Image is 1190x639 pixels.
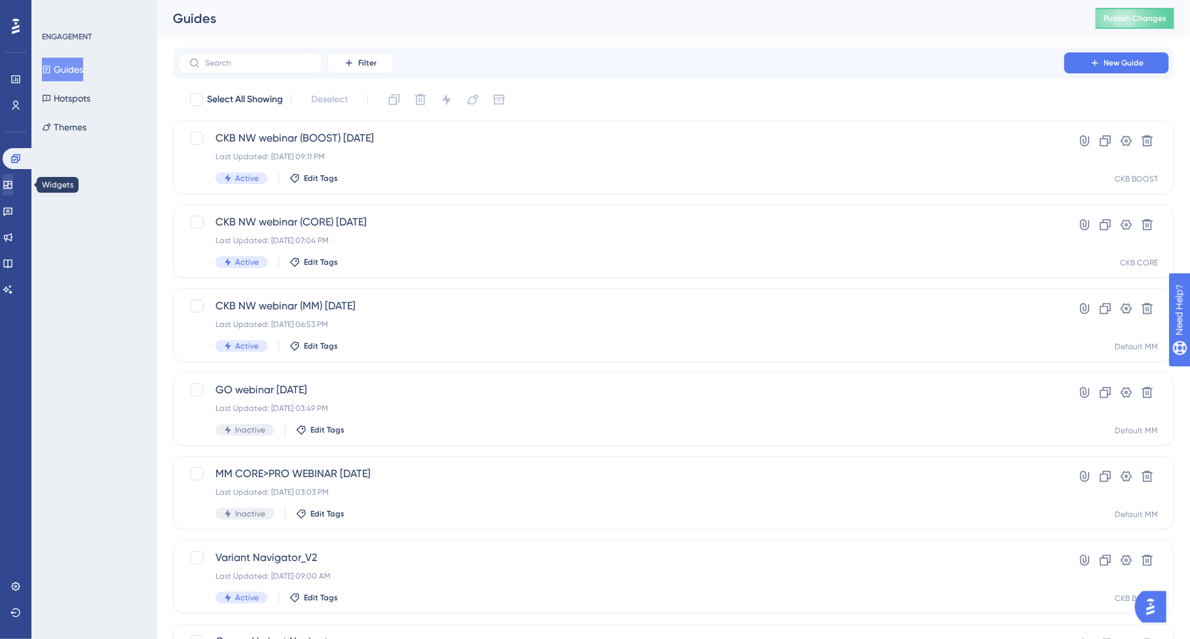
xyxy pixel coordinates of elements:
span: Need Help? [31,3,82,19]
div: Last Updated: [DATE] 09:00 AM [215,571,1027,581]
div: Last Updated: [DATE] 03:49 PM [215,403,1027,414]
button: Filter [327,52,393,73]
div: Last Updated: [DATE] 03:03 PM [215,487,1027,497]
button: Deselect [299,88,360,111]
button: Guides [42,58,83,81]
span: Edit Tags [304,592,338,603]
div: Last Updated: [DATE] 07:04 PM [215,235,1027,246]
div: Last Updated: [DATE] 06:53 PM [215,319,1027,330]
span: Inactive [235,509,265,519]
button: Edit Tags [289,592,338,603]
div: Default MM [1115,341,1158,352]
span: Filter [358,58,377,68]
div: Default MM [1115,509,1158,520]
span: GO webinar [DATE] [215,382,1027,398]
span: New Guide [1104,58,1144,68]
button: Edit Tags [289,173,338,184]
button: Edit Tags [289,341,338,351]
button: Edit Tags [296,509,344,519]
div: Default MM [1115,425,1158,436]
span: Variant Navigator_V2 [215,550,1027,566]
span: Edit Tags [304,173,338,184]
div: Last Updated: [DATE] 09:11 PM [215,151,1027,162]
span: Active [235,592,259,603]
span: Edit Tags [310,425,344,435]
span: Edit Tags [310,509,344,519]
div: ENGAGEMENT [42,31,92,42]
span: Active [235,341,259,351]
span: Publish Changes [1104,13,1166,24]
button: Edit Tags [289,257,338,267]
span: Active [235,173,259,184]
span: CKB NW webinar (MM) [DATE] [215,298,1027,314]
button: Edit Tags [296,425,344,435]
button: Themes [42,115,86,139]
span: MM CORE>PRO WEBINAR [DATE] [215,466,1027,482]
span: Edit Tags [304,257,338,267]
span: CKB NW webinar (BOOST) [DATE] [215,130,1027,146]
iframe: UserGuiding AI Assistant Launcher [1135,587,1174,627]
div: Guides [173,9,1063,28]
div: CKB CORE [1120,258,1158,268]
div: CKB BOOST [1115,593,1158,604]
span: Deselect [311,92,348,107]
span: Active [235,257,259,267]
span: Inactive [235,425,265,435]
input: Search [205,58,311,68]
button: Publish Changes [1096,8,1174,29]
button: New Guide [1064,52,1169,73]
span: Edit Tags [304,341,338,351]
span: CKB NW webinar (CORE) [DATE] [215,214,1027,230]
button: Hotspots [42,87,90,110]
div: CKB BOOST [1115,174,1158,184]
span: Select All Showing [207,92,283,107]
